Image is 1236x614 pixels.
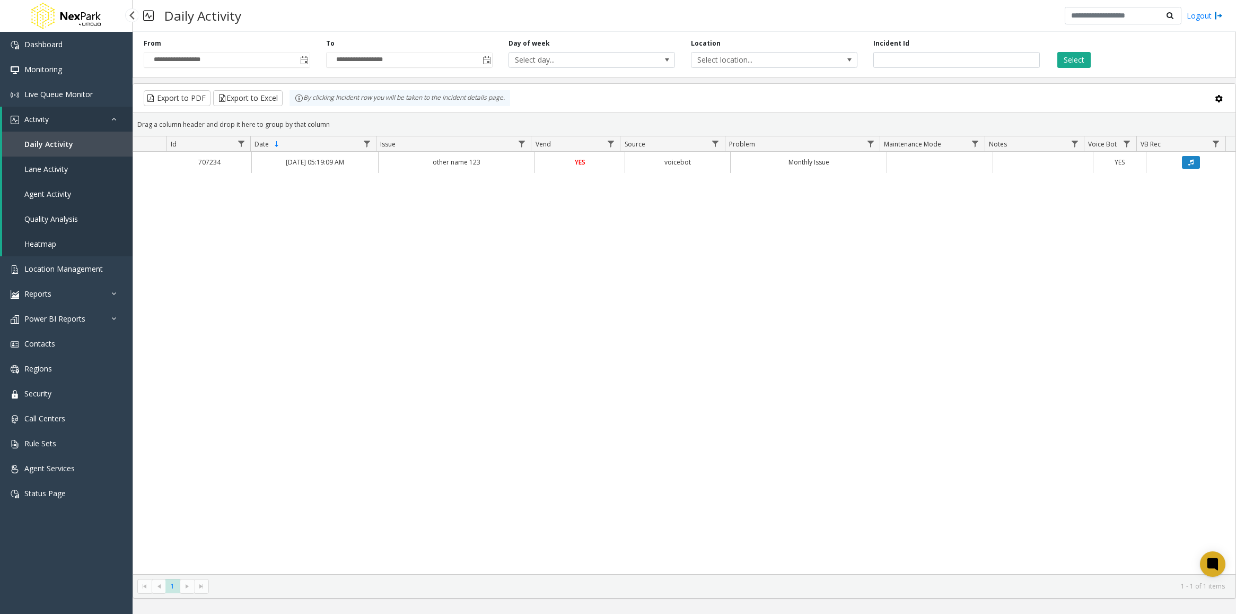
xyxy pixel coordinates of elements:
[11,66,19,74] img: 'icon'
[536,140,551,149] span: Vend
[215,582,1225,591] kendo-pager-info: 1 - 1 of 1 items
[24,413,65,423] span: Call Centers
[509,53,642,67] span: Select day...
[171,140,177,149] span: Id
[24,39,63,49] span: Dashboard
[1187,10,1223,21] a: Logout
[133,115,1235,134] div: Drag a column header and drop it here to group by that column
[24,164,68,174] span: Lane Activity
[873,39,909,48] label: Incident Id
[165,579,180,593] span: Page 1
[2,181,133,206] a: Agent Activity
[480,53,492,67] span: Toggle popup
[380,140,396,149] span: Issue
[11,390,19,399] img: 'icon'
[11,490,19,498] img: 'icon'
[159,3,247,29] h3: Daily Activity
[737,157,880,167] a: Monthly Issue
[24,89,93,99] span: Live Queue Monitor
[1209,136,1223,151] a: VB Rec Filter Menu
[541,157,618,167] a: YES
[632,157,724,167] a: voicebot
[11,315,19,324] img: 'icon'
[144,39,161,48] label: From
[11,91,19,99] img: 'icon'
[234,136,248,151] a: Id Filter Menu
[255,140,269,149] span: Date
[24,314,85,324] span: Power BI Reports
[2,107,133,132] a: Activity
[24,463,75,473] span: Agent Services
[1141,140,1161,149] span: VB Rec
[603,136,618,151] a: Vend Filter Menu
[509,39,550,48] label: Day of week
[1100,157,1139,167] a: YES
[575,158,585,167] span: YES
[729,140,755,149] span: Problem
[1057,52,1091,68] button: Select
[1120,136,1134,151] a: Voice Bot Filter Menu
[326,39,335,48] label: To
[24,388,51,399] span: Security
[24,139,73,149] span: Daily Activity
[258,157,372,167] a: [DATE] 05:19:09 AM
[298,53,310,67] span: Toggle popup
[1067,136,1082,151] a: Notes Filter Menu
[2,206,133,231] a: Quality Analysis
[11,465,19,473] img: 'icon'
[360,136,374,151] a: Date Filter Menu
[24,189,71,199] span: Agent Activity
[884,140,941,149] span: Maintenance Mode
[1088,140,1117,149] span: Voice Bot
[691,53,824,67] span: Select location...
[24,488,66,498] span: Status Page
[2,132,133,157] a: Daily Activity
[24,364,52,374] span: Regions
[625,140,645,149] span: Source
[708,136,723,151] a: Source Filter Menu
[24,264,103,274] span: Location Management
[273,140,281,149] span: Sortable
[968,136,983,151] a: Maintenance Mode Filter Menu
[2,157,133,181] a: Lane Activity
[11,440,19,448] img: 'icon'
[691,39,721,48] label: Location
[295,94,303,102] img: infoIcon.svg
[11,41,19,49] img: 'icon'
[11,265,19,274] img: 'icon'
[24,239,56,249] span: Heatmap
[143,3,154,29] img: pageIcon
[24,214,78,224] span: Quality Analysis
[24,114,49,124] span: Activity
[24,64,62,74] span: Monitoring
[11,415,19,423] img: 'icon'
[144,90,211,106] button: Export to PDF
[24,339,55,349] span: Contacts
[11,116,19,124] img: 'icon'
[24,289,51,299] span: Reports
[24,438,56,448] span: Rule Sets
[1214,10,1223,21] img: logout
[133,136,1235,574] div: Data table
[385,157,528,167] a: other name 123
[514,136,529,151] a: Issue Filter Menu
[11,290,19,299] img: 'icon'
[173,157,245,167] a: 707234
[11,340,19,349] img: 'icon'
[863,136,878,151] a: Problem Filter Menu
[2,231,133,256] a: Heatmap
[989,140,1007,149] span: Notes
[11,365,19,374] img: 'icon'
[290,90,510,106] div: By clicking Incident row you will be taken to the incident details page.
[213,90,283,106] button: Export to Excel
